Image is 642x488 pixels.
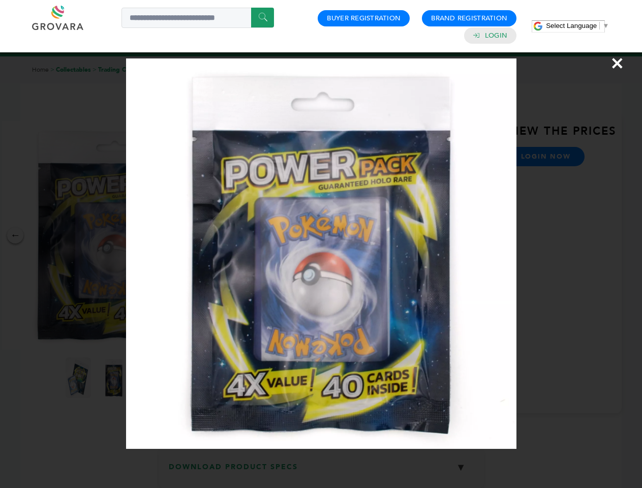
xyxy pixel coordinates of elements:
input: Search a product or brand... [121,8,274,28]
a: Login [485,31,507,40]
span: × [610,49,624,77]
a: Select Language​ [546,22,609,29]
a: Buyer Registration [327,14,401,23]
img: Image Preview [126,58,516,449]
span: Select Language [546,22,597,29]
a: Brand Registration [431,14,507,23]
span: ​ [599,22,600,29]
span: ▼ [602,22,609,29]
